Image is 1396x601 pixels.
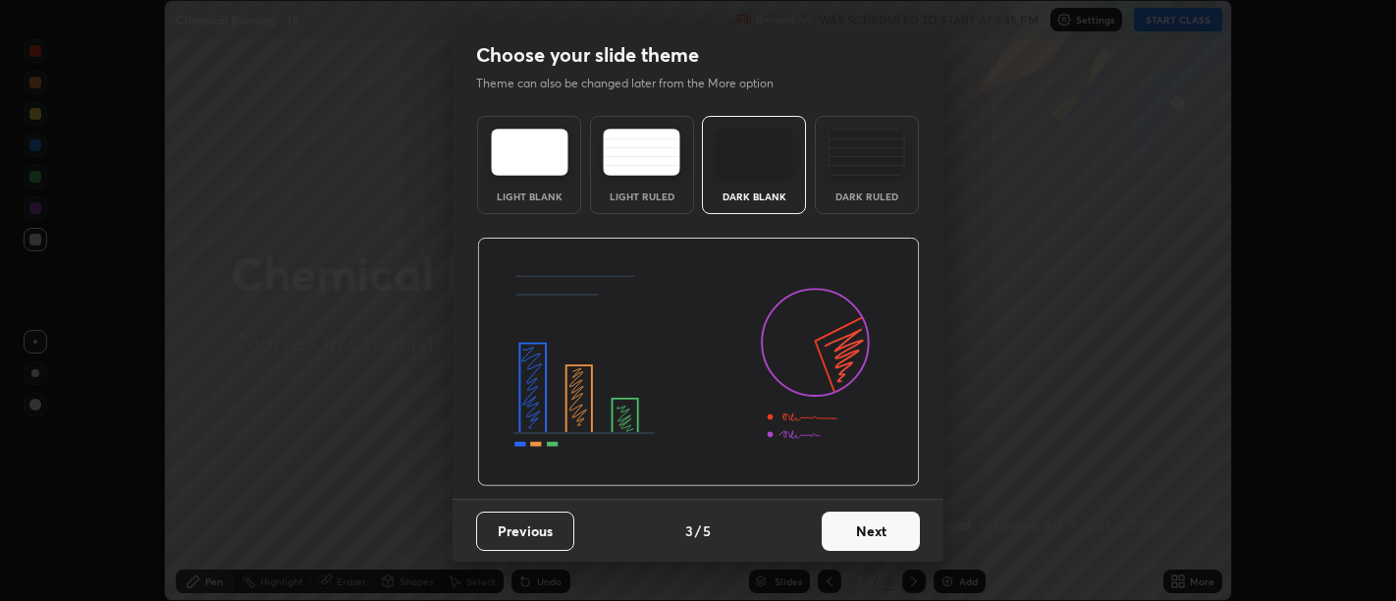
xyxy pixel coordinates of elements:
img: lightRuledTheme.5fabf969.svg [603,129,680,176]
div: Light Blank [490,191,568,201]
div: Light Ruled [603,191,681,201]
img: lightTheme.e5ed3b09.svg [491,129,568,176]
button: Next [822,512,920,551]
img: darkThemeBanner.d06ce4a2.svg [477,238,920,487]
div: Dark Blank [715,191,793,201]
h4: 5 [703,520,711,541]
img: darkRuledTheme.de295e13.svg [828,129,905,176]
h2: Choose your slide theme [476,42,699,68]
div: Dark Ruled [828,191,906,201]
h4: 3 [685,520,693,541]
button: Previous [476,512,574,551]
p: Theme can also be changed later from the More option [476,75,794,92]
h4: / [695,520,701,541]
img: darkTheme.f0cc69e5.svg [716,129,793,176]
